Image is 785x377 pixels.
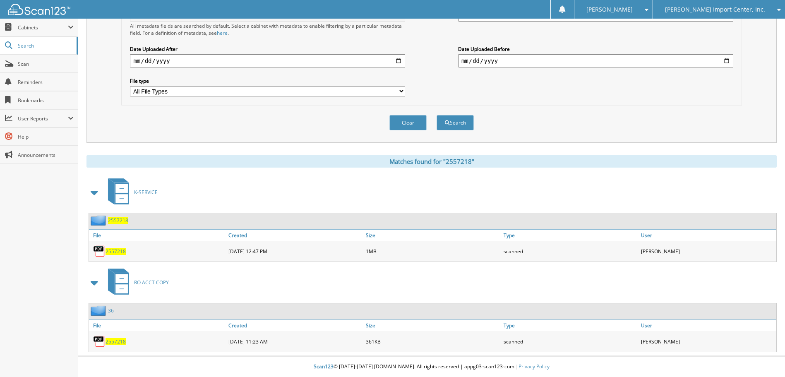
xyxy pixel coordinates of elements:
a: Created [226,320,364,331]
div: 1MB [364,243,501,259]
span: RO ACCT COPY [134,279,169,286]
div: All metadata fields are searched by default. Select a cabinet with metadata to enable filtering b... [130,22,405,36]
a: 2557218 [106,338,126,345]
span: Cabinets [18,24,68,31]
div: scanned [502,333,639,350]
a: User [639,230,776,241]
span: Help [18,133,74,140]
a: Created [226,230,364,241]
a: RO ACCT COPY [103,266,169,299]
div: 361KB [364,333,501,350]
span: Announcements [18,151,74,158]
a: Type [502,320,639,331]
img: folder2.png [91,215,108,226]
div: scanned [502,243,639,259]
span: Scan123 [314,363,334,370]
img: folder2.png [91,305,108,316]
a: Type [502,230,639,241]
div: [PERSON_NAME] [639,333,776,350]
a: User [639,320,776,331]
a: Size [364,320,501,331]
div: © [DATE]-[DATE] [DOMAIN_NAME]. All rights reserved | appg03-scan123-com | [78,357,785,377]
span: [PERSON_NAME] Import Center, Inc. [665,7,765,12]
iframe: Chat Widget [744,337,785,377]
a: here [217,29,228,36]
a: 2557218 [106,248,126,255]
a: 36 [108,307,114,314]
img: scan123-logo-white.svg [8,4,70,15]
div: [PERSON_NAME] [639,243,776,259]
span: Bookmarks [18,97,74,104]
button: Clear [389,115,427,130]
a: Privacy Policy [519,363,550,370]
span: Scan [18,60,74,67]
label: File type [130,77,405,84]
img: PDF.png [93,335,106,348]
span: [PERSON_NAME] [586,7,633,12]
a: Size [364,230,501,241]
div: Matches found for "2557218" [86,155,777,168]
span: User Reports [18,115,68,122]
input: end [458,54,733,67]
img: PDF.png [93,245,106,257]
span: Reminders [18,79,74,86]
a: File [89,230,226,241]
a: K-SERVICE [103,176,158,209]
label: Date Uploaded Before [458,46,733,53]
button: Search [437,115,474,130]
input: start [130,54,405,67]
span: K-SERVICE [134,189,158,196]
a: 2557218 [108,217,128,224]
label: Date Uploaded After [130,46,405,53]
div: [DATE] 11:23 AM [226,333,364,350]
div: [DATE] 12:47 PM [226,243,364,259]
span: Search [18,42,72,49]
a: File [89,320,226,331]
